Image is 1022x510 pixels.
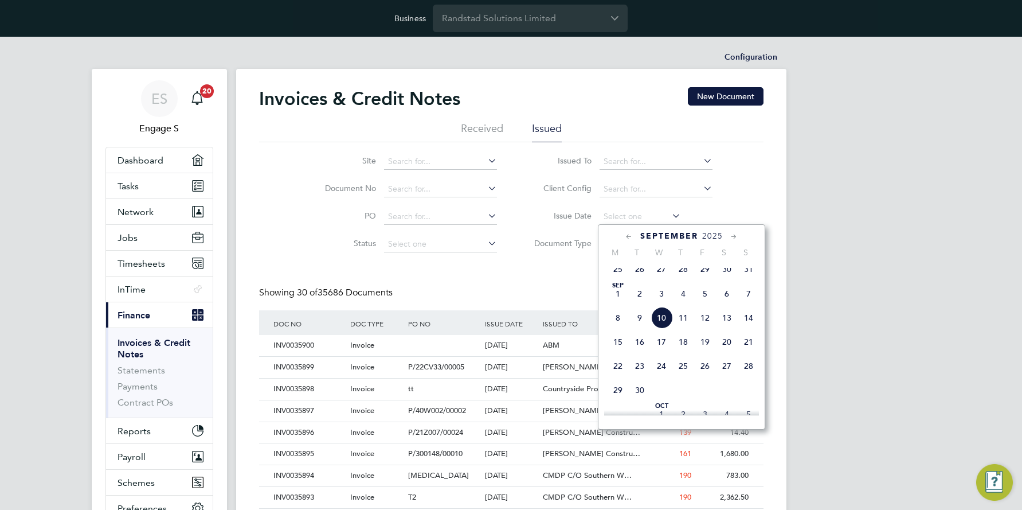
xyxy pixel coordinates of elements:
a: Payments [118,381,158,392]
span: 9 [629,307,651,329]
span: 21 [738,331,759,353]
div: [DATE] [482,379,540,400]
div: PO NO [405,310,482,337]
span: 2 [672,403,694,425]
span: 11 [672,307,694,329]
span: Sep [607,283,629,289]
span: P/40W002/00002 [408,406,466,415]
div: ISSUED TO [540,310,636,337]
span: [PERSON_NAME] Constru… [543,406,640,415]
span: 28 [738,355,759,377]
span: 139 [679,427,691,437]
div: [DATE] [482,443,540,465]
div: INV0035894 [271,465,347,486]
button: Jobs [106,225,213,250]
span: 7 [738,283,759,305]
span: P/300148/00010 [408,449,463,458]
span: [PERSON_NAME] Constru… [543,449,640,458]
span: W [648,247,669,258]
span: Invoice [350,470,374,480]
span: 26 [694,355,716,377]
span: ES [151,91,167,106]
span: 4 [672,283,694,305]
span: 22 [607,355,629,377]
span: 15 [607,331,629,353]
span: 8 [607,307,629,329]
span: [PERSON_NAME] Constru… [543,362,640,372]
span: 10 [651,307,672,329]
span: Countryside Properties (… [543,384,634,394]
span: 3 [651,283,672,305]
div: INV0035900 [271,335,347,356]
span: Invoice [350,449,374,458]
input: Search for... [384,154,497,170]
div: [DATE] [482,487,540,508]
div: 783.00 [694,465,752,486]
span: Dashboard [118,155,163,166]
button: Payroll [106,444,213,469]
span: 27 [716,355,738,377]
span: 190 [679,470,691,480]
span: 20 [200,84,214,98]
div: [DATE] [482,400,540,422]
div: INV0035897 [271,400,347,422]
button: Engage Resource Center [976,464,1013,501]
label: PO [310,211,376,221]
span: 30 of [297,287,318,298]
span: Invoice [350,427,374,437]
span: 14 [738,307,759,329]
label: Issue Date [526,211,592,221]
label: Business [394,13,426,24]
span: 30 [716,258,738,280]
div: 14.40 [694,422,752,443]
div: INV0035899 [271,357,347,378]
a: Statements [118,365,165,376]
span: Schemes [118,477,155,488]
span: Invoice [350,384,374,394]
div: DOC NO [271,310,347,337]
span: 3 [694,403,716,425]
button: Finance [106,302,213,328]
span: CMDP C/O Southern W… [543,470,632,480]
span: M [604,247,626,258]
span: ABM [543,340,559,350]
div: INV0035893 [271,487,347,508]
a: Invoices & Credit Notes [118,337,190,360]
span: Invoice [350,492,374,502]
span: 26 [629,258,651,280]
span: 18 [672,331,694,353]
span: Finance [118,310,150,321]
div: Showing [259,287,395,299]
label: Client Config [526,183,592,193]
div: [DATE] [482,422,540,443]
a: Tasks [106,173,213,198]
button: Schemes [106,470,213,495]
span: InTime [118,284,146,295]
span: 1 [607,283,629,305]
a: Dashboard [106,147,213,173]
span: 25 [607,258,629,280]
span: 31 [738,258,759,280]
span: Invoice [350,362,374,372]
span: P/22CV33/00005 [408,362,464,372]
span: S [713,247,735,258]
span: P/21Z007/00024 [408,427,463,437]
label: Document Type [526,238,592,248]
span: Jobs [118,232,138,243]
button: New Document [688,87,763,106]
span: Invoice [350,406,374,415]
input: Search for... [600,181,712,197]
span: T [669,247,691,258]
div: Finance [106,328,213,418]
span: 35686 Documents [297,287,393,298]
span: [PERSON_NAME] Constru… [543,427,640,437]
div: [DATE] [482,335,540,356]
span: 2 [629,283,651,305]
span: 25 [672,355,694,377]
span: Invoice [350,340,374,350]
span: Tasks [118,181,139,192]
span: 17 [651,331,672,353]
input: Search for... [384,181,497,197]
span: Oct [651,403,672,409]
li: Issued [532,122,562,142]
